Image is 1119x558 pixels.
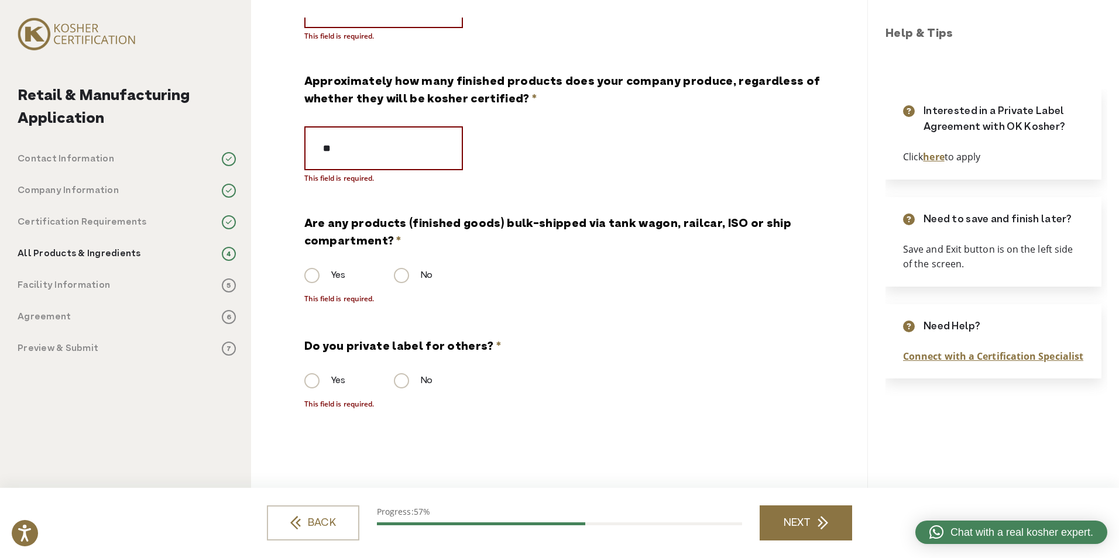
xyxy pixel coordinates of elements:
[414,506,430,517] span: 57%
[304,294,822,304] div: This field is required.
[222,310,236,324] span: 6
[394,268,433,283] label: No
[18,85,236,130] h2: Retail & Manufacturing Application
[915,521,1107,544] a: Chat with a real kosher expert.
[304,173,822,184] div: This field is required.
[923,150,944,163] a: here
[903,350,1083,363] a: Connect with a Certification Specialist
[304,268,345,283] label: Yes
[885,26,1107,43] h3: Help & Tips
[18,310,71,324] p: Agreement
[267,505,359,540] a: BACK
[304,31,822,42] div: This field is required.
[950,525,1093,540] span: Chat with a real kosher expert.
[760,505,852,540] a: NEXT
[222,342,236,356] span: 7
[18,342,98,356] p: Preview & Submit
[304,339,502,356] legend: Do you private label for others?
[18,152,114,166] p: Contact Information
[304,74,822,109] label: Approximately how many finished products does your company produce, regardless of whether they wi...
[18,278,110,292] p: Facility Information
[222,278,236,292] span: 5
[903,242,1084,272] p: Save and Exit button is on the left side of the screen.
[924,212,1072,228] p: Need to save and finish later?
[903,150,1084,165] p: Click to apply
[18,247,141,261] p: All Products & Ingredients
[18,215,147,229] p: Certification Requirements
[924,104,1084,135] p: Interested in a Private Label Agreement with OK Kosher?
[304,374,345,388] label: Yes
[924,319,980,335] p: Need Help?
[222,247,236,261] span: 4
[394,374,433,388] label: No
[377,505,742,518] p: Progress:
[304,399,822,409] div: This field is required.
[304,216,822,251] legend: Are any products (finished goods) bulk-shipped via tank wagon, railcar, ISO or ship compartment?
[18,184,119,198] p: Company Information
